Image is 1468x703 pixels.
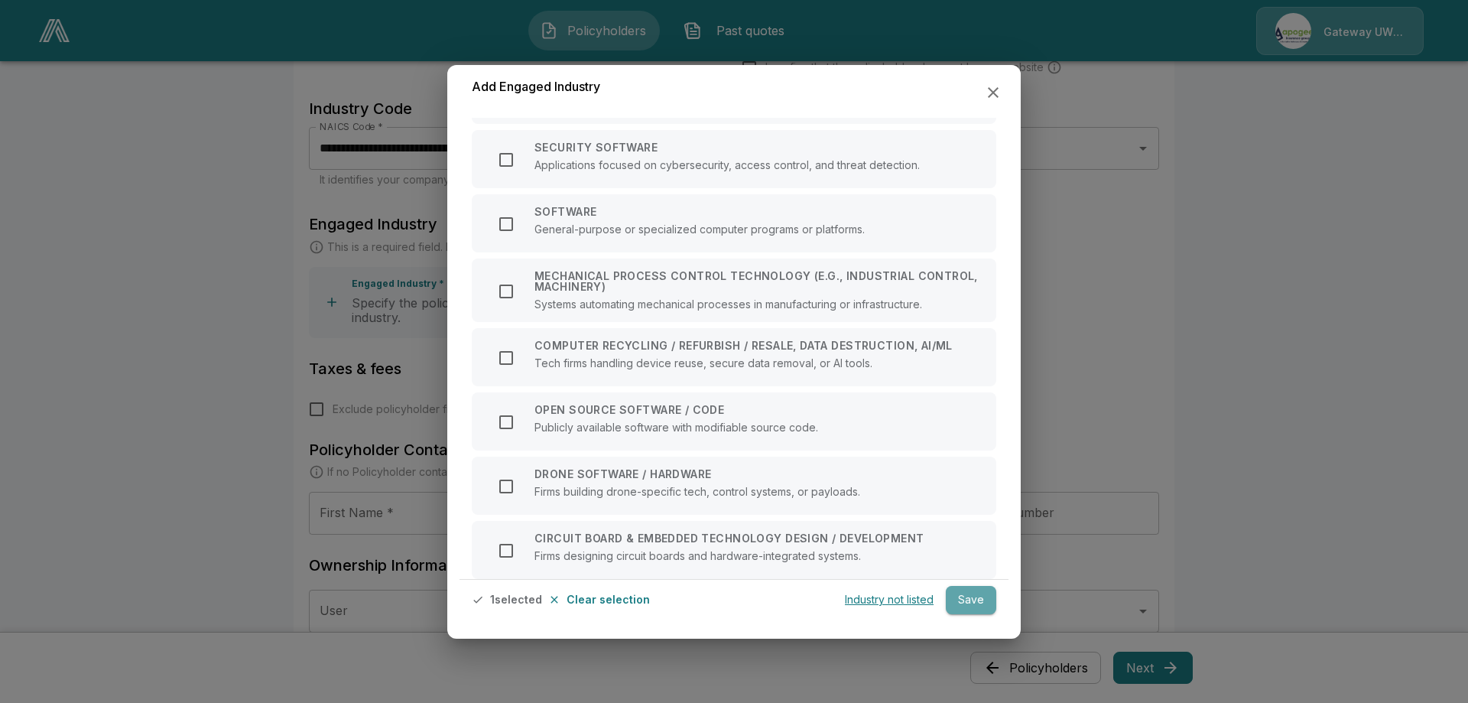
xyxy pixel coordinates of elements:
p: SECURITY SOFTWARE [534,142,920,153]
p: Clear selection [567,594,650,605]
p: Industry not listed [845,594,934,605]
p: General-purpose or specialized computer programs or platforms. [534,223,865,235]
p: MECHANICAL PROCESS CONTROL TECHNOLOGY (E.G., INDUSTRIAL CONTROL, MACHINERY) [534,271,978,292]
p: COMPUTER RECYCLING / REFURBISH / RESALE, DATA DESTRUCTION, AI/ML [534,340,953,351]
p: DRONE SOFTWARE / HARDWARE [534,469,860,480]
p: Applications focused on cybersecurity, access control, and threat detection. [534,159,920,171]
p: Firms building drone-specific tech, control systems, or payloads. [534,486,860,497]
p: CIRCUIT BOARD & EMBEDDED TECHNOLOGY DESIGN / DEVELOPMENT [534,533,924,544]
p: Tech firms handling device reuse, secure data removal, or AI tools. [534,357,953,369]
p: 1 selected [490,594,542,605]
button: Save [946,586,996,614]
p: OPEN SOURCE SOFTWARE / CODE [534,405,818,415]
p: Systems automating mechanical processes in manufacturing or infrastructure. [534,298,978,310]
h6: Add Engaged Industry [472,77,600,97]
p: SOFTWARE [534,207,865,217]
p: Firms designing circuit boards and hardware-integrated systems. [534,550,924,561]
p: Publicly available software with modifiable source code. [534,421,818,433]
